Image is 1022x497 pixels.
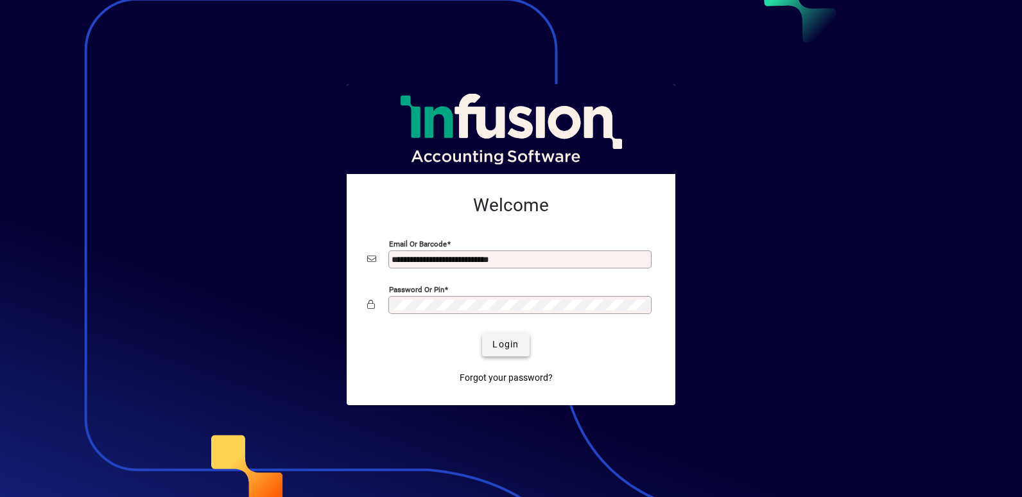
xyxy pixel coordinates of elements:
a: Forgot your password? [455,367,558,390]
button: Login [482,333,529,356]
mat-label: Email or Barcode [389,239,447,248]
h2: Welcome [367,195,655,216]
mat-label: Password or Pin [389,284,444,293]
span: Forgot your password? [460,371,553,385]
span: Login [492,338,519,351]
